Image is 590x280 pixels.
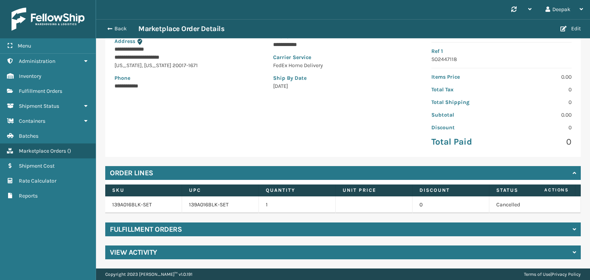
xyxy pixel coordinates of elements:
[431,86,497,94] p: Total Tax
[19,163,55,169] span: Shipment Cost
[273,74,413,82] p: Ship By Date
[343,187,405,194] label: Unit Price
[18,43,31,49] span: Menu
[19,148,66,154] span: Marketplace Orders
[431,98,497,106] p: Total Shipping
[19,58,55,64] span: Administration
[273,53,413,61] p: Carrier Service
[112,201,152,208] a: 139A016BLK-SET
[560,26,567,31] i: Edit
[506,98,572,106] p: 0
[259,196,336,213] td: 1
[431,124,497,132] p: Discount
[558,25,583,32] button: Edit
[110,248,157,257] h4: View Activity
[19,88,62,94] span: Fulfillment Orders
[114,74,255,82] p: Phone
[112,187,175,194] label: SKU
[431,136,497,148] p: Total Paid
[431,55,572,63] p: SO2447118
[524,268,581,280] div: |
[413,196,489,213] td: 0
[524,272,550,277] a: Terms of Use
[114,61,255,69] p: [US_STATE] , [US_STATE] 20017-1671
[189,187,252,194] label: UPC
[273,61,413,69] p: FedEx Home Delivery
[266,187,328,194] label: Quantity
[182,196,259,213] td: 139A016BLK-SET
[19,73,41,79] span: Inventory
[506,124,572,132] p: 0
[552,272,581,277] a: Privacy Policy
[431,111,497,119] p: Subtotal
[110,168,153,178] h4: Order Lines
[19,193,38,199] span: Reports
[506,73,572,81] p: 0.00
[67,148,71,154] span: ( )
[19,133,38,139] span: Batches
[496,187,559,194] label: Status
[105,268,192,280] p: Copyright 2023 [PERSON_NAME]™ v 1.0.191
[273,82,413,90] p: [DATE]
[506,111,572,119] p: 0.00
[419,187,482,194] label: Discount
[520,184,573,196] span: Actions
[506,136,572,148] p: 0
[506,86,572,94] p: 0
[489,196,566,213] td: Cancelled
[19,118,45,124] span: Containers
[12,8,85,31] img: logo
[19,178,56,184] span: Rate Calculator
[110,225,182,234] h4: Fulfillment Orders
[19,103,59,109] span: Shipment Status
[114,38,135,44] span: Address
[138,24,224,33] h3: Marketplace Order Details
[103,25,138,32] button: Back
[431,47,572,55] p: Ref 1
[431,73,497,81] p: Items Price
